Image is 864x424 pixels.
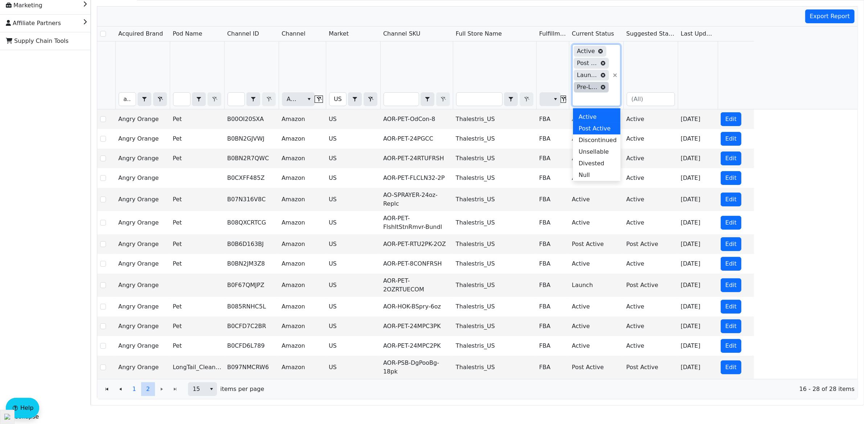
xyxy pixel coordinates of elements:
td: FBA [536,109,569,129]
span: Acquired Brand [118,29,163,38]
div: Page 2 of 2 [97,379,857,399]
td: US [326,129,380,149]
td: Post Active [623,356,678,379]
span: Divested [579,159,605,168]
td: Amazon [279,188,326,211]
span: Channel SKU [383,29,421,38]
span: Choose Operator [246,92,260,106]
td: [DATE] [678,168,718,188]
button: Page 1 [127,382,141,396]
td: FBA [536,316,569,336]
input: Select Row [100,261,106,267]
td: FBA [536,129,569,149]
button: Clear [561,96,566,103]
span: Pre-Launch [577,84,598,91]
td: Thalestris_US [453,129,536,149]
span: Active [577,48,595,55]
td: Active [569,254,623,274]
span: Channel [282,29,306,38]
button: Edit [721,216,741,230]
th: Filter [224,41,279,109]
span: Full Store Name [456,29,502,38]
td: Pet [170,336,224,356]
td: Launch [569,274,623,297]
td: AOR-PET-24RTUFRSH [380,149,453,168]
td: [DATE] [678,211,718,234]
td: B0BN2R7QWC [224,149,279,168]
span: Edit [725,342,737,350]
span: Market [329,29,349,38]
td: Thalestris_US [453,211,536,234]
td: Pet [170,316,224,336]
button: Edit [721,257,741,271]
input: Select Row [100,175,106,181]
span: Last Update [681,29,715,38]
td: Active [623,254,678,274]
span: Edit [725,195,737,204]
span: Post Active [577,60,598,67]
span: Choose Operator [192,92,206,106]
input: Filter [384,93,419,106]
th: Filter [170,41,224,109]
span: clear [610,70,620,80]
td: Thalestris_US [453,336,536,356]
td: [DATE] [678,188,718,211]
button: Edit [721,360,741,374]
span: Edit [725,115,737,124]
td: US [326,168,380,188]
span: Edit [725,363,737,372]
td: Angry Orange [115,211,170,234]
input: Select Row [100,364,106,370]
td: US [326,274,380,297]
td: Thalestris_US [453,188,536,211]
td: AOR-PET-FlshltStnRmvr-Bundl [380,211,453,234]
td: Pet [170,297,224,316]
td: Angry Orange [115,297,170,316]
button: select [247,93,260,106]
td: US [326,254,380,274]
td: Active [623,297,678,316]
td: Active [569,168,623,188]
td: Angry Orange [115,336,170,356]
td: Pet [170,211,224,234]
th: Filter [279,41,326,109]
td: Active [569,316,623,336]
input: Filter [456,93,502,106]
td: AOR-PET-24PGCC [380,129,453,149]
input: Select Row [100,197,106,202]
td: [DATE] [678,129,718,149]
input: Select Row [100,304,106,310]
td: Angry Orange [115,234,170,254]
td: AOR-PET-24MPC3PK [380,316,453,336]
td: US [326,109,380,129]
td: B0B6D163BJ [224,234,279,254]
td: Active [623,188,678,211]
th: Filter [453,41,536,109]
button: Edit [721,171,741,185]
span: Post Active [579,124,611,133]
td: Active [569,336,623,356]
td: FBA [536,211,569,234]
td: US [326,188,380,211]
td: Angry Orange [115,274,170,297]
span: Fulfillment [539,29,566,38]
td: Active [569,109,623,129]
td: Amazon [279,274,326,297]
td: AOR-PET-2OZRTUECOM [380,274,453,297]
td: US [326,297,380,316]
span: Choose Operator [138,92,151,106]
td: Amazon [279,234,326,254]
td: B0CXFF485Z [224,168,279,188]
td: Amazon [279,109,326,129]
span: Current Status [572,29,614,38]
td: Angry Orange [115,356,170,379]
span: Suggested Status [626,29,675,38]
input: Select Row [100,116,106,122]
span: 1 [132,385,136,393]
td: B085RNHC5L [224,297,279,316]
button: Edit [721,112,741,126]
span: 15 [193,385,202,393]
td: Pet [170,109,224,129]
td: LongTail_CleaningPet [170,356,224,379]
span: Choose Operator [421,92,434,106]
